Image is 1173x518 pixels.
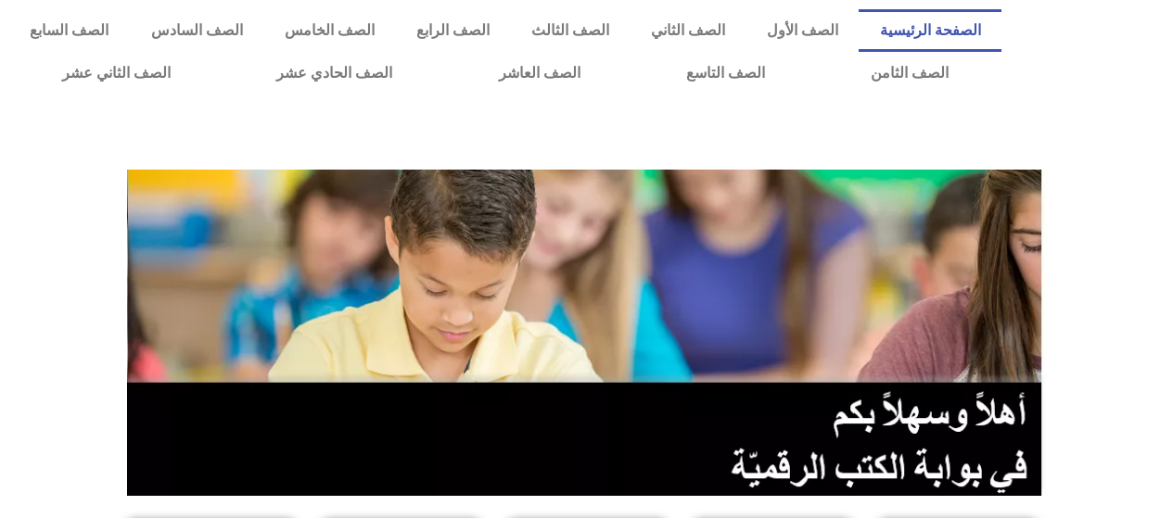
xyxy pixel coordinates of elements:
a: الصفحة الرئيسية [859,9,1001,52]
a: الصف الثالث [510,9,630,52]
a: الصف الرابع [395,9,510,52]
a: الصف التاسع [633,52,818,95]
a: الصف العاشر [446,52,633,95]
a: الصف السابع [9,9,130,52]
a: الصف الثاني [630,9,746,52]
a: الصف الخامس [263,9,395,52]
a: الصف الثاني عشر [9,52,223,95]
a: الصف الحادي عشر [223,52,445,95]
a: الصف السادس [130,9,263,52]
a: الصف الثامن [818,52,1001,95]
a: الصف الأول [746,9,859,52]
